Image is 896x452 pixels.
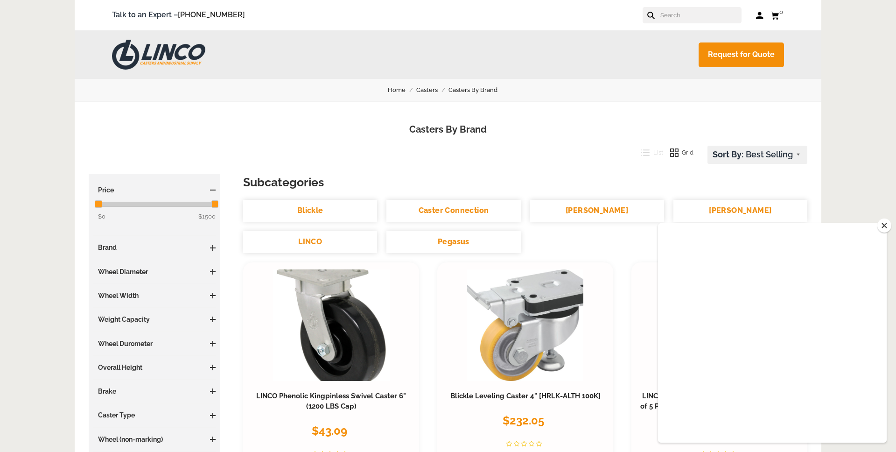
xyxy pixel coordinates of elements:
[93,363,216,372] h3: Overall Height
[312,424,347,438] span: $43.09
[93,315,216,324] h3: Weight Capacity
[877,219,891,233] button: Close
[663,146,694,160] button: Grid
[770,9,784,21] a: 0
[386,231,520,253] a: Pegasus
[388,85,416,95] a: Home
[756,11,763,20] a: Log in
[448,85,508,95] a: Casters By Brand
[243,231,377,253] a: LINCO
[93,243,216,252] h3: Brand
[93,339,216,348] h3: Wheel Durometer
[530,200,664,222] a: [PERSON_NAME]
[503,414,544,427] span: $232.05
[93,410,216,420] h3: Caster Type
[779,8,783,15] span: 0
[699,42,784,67] a: Request for Quote
[634,146,663,160] button: List
[98,213,105,220] span: $0
[178,10,245,19] a: [PHONE_NUMBER]
[659,7,742,23] input: Search
[93,387,216,396] h3: Brake
[450,392,601,400] a: Blickle Leveling Caster 4" [HRLK-ALTH 100K]
[198,212,216,222] span: $1500
[386,200,520,222] a: Caster Connection
[673,200,807,222] a: [PERSON_NAME]
[89,123,807,136] h1: Casters By Brand
[416,85,448,95] a: Casters
[112,40,205,70] img: LINCO CASTERS & INDUSTRIAL SUPPLY
[256,392,406,410] a: LINCO Phenolic Kingpinless Swivel Caster 6" (1200 LBS Cap)
[243,174,807,191] h3: Subcategories
[112,9,245,21] span: Talk to an Expert –
[243,200,377,222] a: Blickle
[93,291,216,300] h3: Wheel Width
[93,267,216,276] h3: Wheel Diameter
[93,185,216,195] h3: Price
[640,392,798,421] a: LINCO Heavy Duty Office Chair Casters 3" - Set of 5 Polyurethane Swivel Wheels (600 LBS Cap Combi...
[93,435,216,444] h3: Wheel (non-marking)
